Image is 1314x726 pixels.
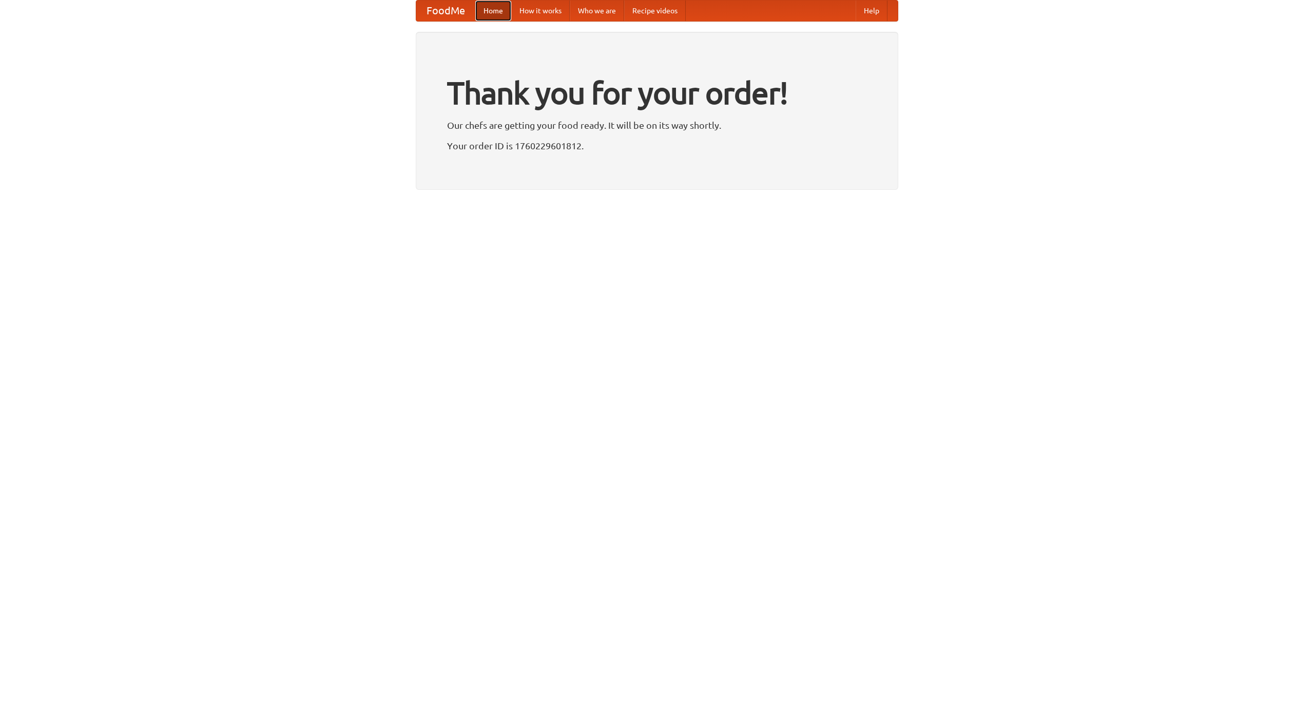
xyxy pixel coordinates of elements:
[447,117,867,133] p: Our chefs are getting your food ready. It will be on its way shortly.
[856,1,887,21] a: Help
[447,68,867,117] h1: Thank you for your order!
[475,1,511,21] a: Home
[511,1,570,21] a: How it works
[624,1,686,21] a: Recipe videos
[416,1,475,21] a: FoodMe
[570,1,624,21] a: Who we are
[447,138,867,153] p: Your order ID is 1760229601812.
